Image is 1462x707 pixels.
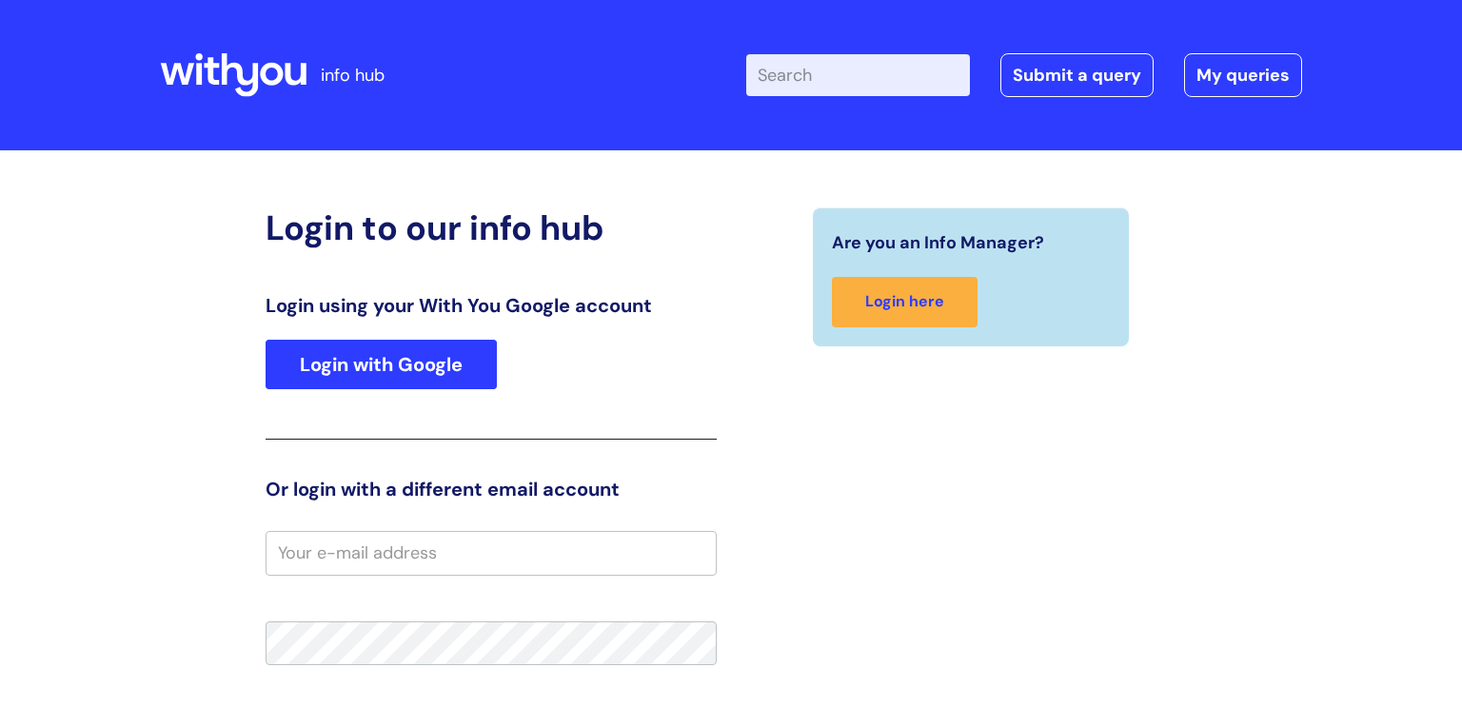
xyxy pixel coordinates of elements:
h3: Login using your With You Google account [266,294,717,317]
a: Login with Google [266,340,497,389]
h2: Login to our info hub [266,207,717,248]
a: Submit a query [1000,53,1154,97]
a: My queries [1184,53,1302,97]
input: Your e-mail address [266,531,717,575]
span: Are you an Info Manager? [832,227,1044,258]
h3: Or login with a different email account [266,478,717,501]
a: Login here [832,277,978,327]
input: Search [746,54,970,96]
p: info hub [321,60,385,90]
